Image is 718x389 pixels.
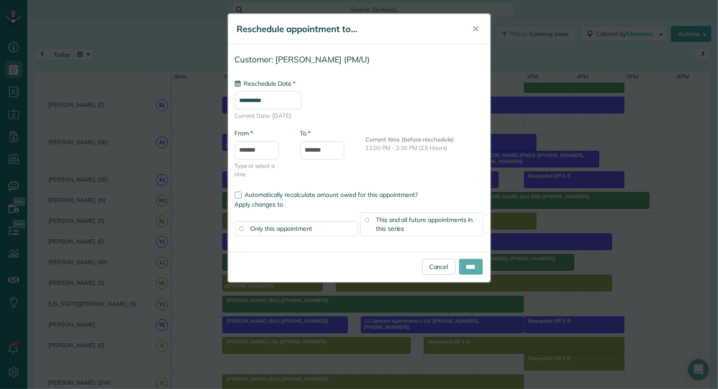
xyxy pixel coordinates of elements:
span: ✕ [473,24,479,34]
span: This and all future appointments in this series [376,216,473,233]
span: Automatically recalculate amount owed for this appointment? [245,191,418,199]
span: Type or select a time [235,162,287,178]
a: Cancel [422,259,456,275]
span: Only this appointment [251,225,312,233]
label: Reschedule Date [235,79,295,88]
h5: Reschedule appointment to... [237,23,460,35]
label: From [235,129,253,138]
label: To [300,129,310,138]
p: 12:00 PM - 2:30 PM (2.5 Hours) [366,144,484,152]
b: Current time (before reschedule) [366,136,455,143]
label: Apply changes to [235,200,484,209]
span: Current Date: [DATE] [235,112,484,120]
input: This and all future appointments in this series [364,218,369,222]
input: Only this appointment [239,226,244,231]
h4: Customer: [PERSON_NAME] (PM/U) [235,55,484,64]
